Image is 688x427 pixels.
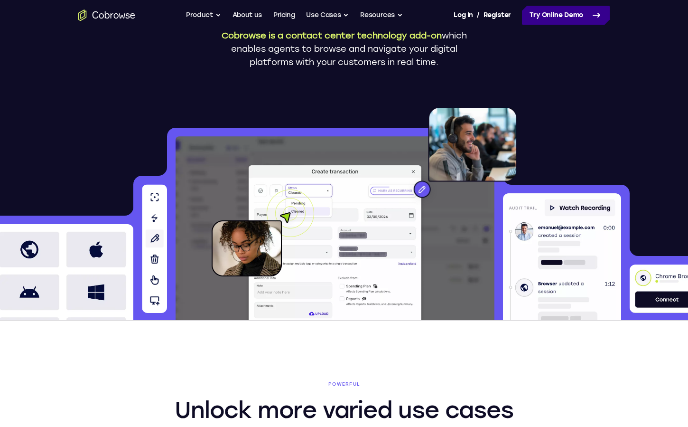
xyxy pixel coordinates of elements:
span: / [477,9,480,21]
button: Use Cases [306,6,349,25]
a: Register [483,6,511,25]
img: Agent and customer interacting during a co-browsing session [245,163,425,320]
img: A customer holding their phone [212,190,314,276]
a: Go to the home page [78,9,135,21]
img: Device info with connect button [630,265,688,313]
button: Product [186,6,221,25]
img: An agent with a headset [370,107,517,208]
a: Log In [454,6,473,25]
p: which enables agents to browse and navigate your digital platforms with your customers in real time. [214,29,474,69]
a: Pricing [273,6,295,25]
span: Cobrowse is a contact center technology add-on [222,30,442,41]
button: Resources [360,6,403,25]
a: Try Online Demo [522,6,610,25]
img: Audit trail [503,193,621,320]
img: Blurry app dashboard [176,136,495,320]
a: About us [232,6,262,25]
img: Agent tools [142,184,167,313]
span: Powerful [162,381,526,387]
